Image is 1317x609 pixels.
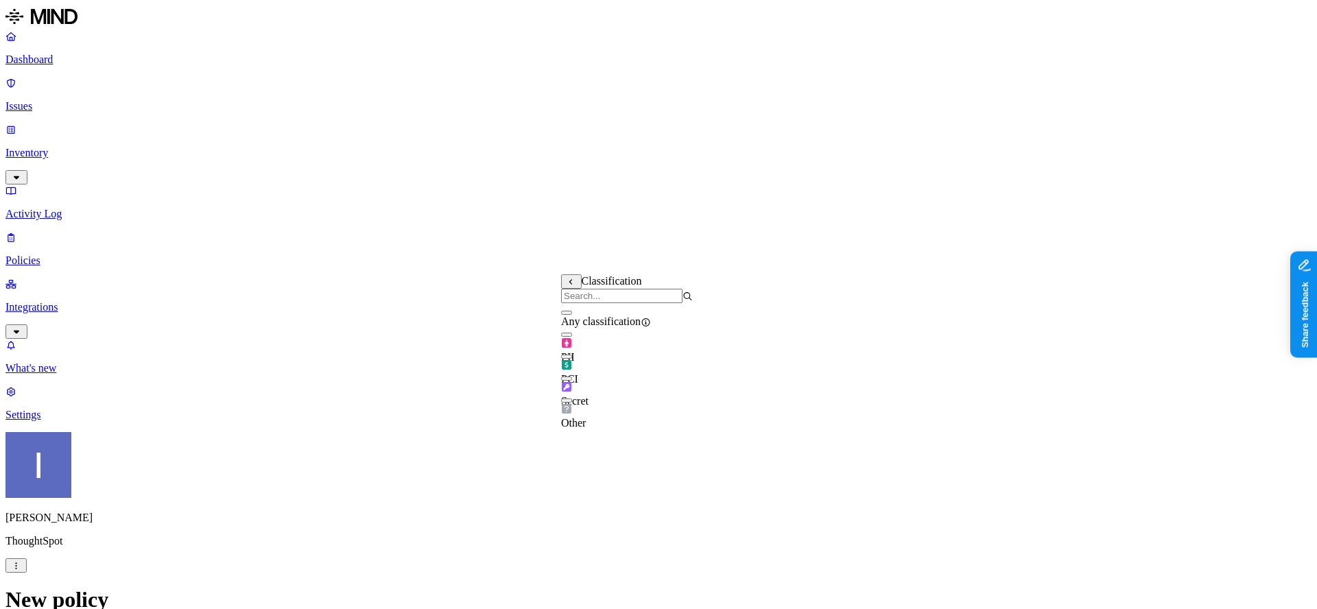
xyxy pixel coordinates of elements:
[5,535,1312,547] p: ThoughtSpot
[5,362,1312,374] p: What's new
[5,77,1312,112] a: Issues
[5,5,78,27] img: MIND
[5,100,1312,112] p: Issues
[561,403,572,414] img: other.svg
[5,301,1312,313] p: Integrations
[5,432,71,498] img: Itai Schwartz
[5,339,1312,374] a: What's new
[5,409,1312,421] p: Settings
[5,147,1312,159] p: Inventory
[561,289,683,303] input: Search...
[561,315,641,327] span: Any classification
[5,53,1312,66] p: Dashboard
[5,184,1312,220] a: Activity Log
[561,337,572,348] img: pii.svg
[5,5,1312,30] a: MIND
[5,231,1312,267] a: Policies
[5,123,1312,182] a: Inventory
[561,417,586,429] span: Other
[5,30,1312,66] a: Dashboard
[582,275,642,287] span: Classification
[5,208,1312,220] p: Activity Log
[5,385,1312,421] a: Settings
[561,359,572,370] img: pci.svg
[5,254,1312,267] p: Policies
[561,381,572,392] img: secret.svg
[5,278,1312,337] a: Integrations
